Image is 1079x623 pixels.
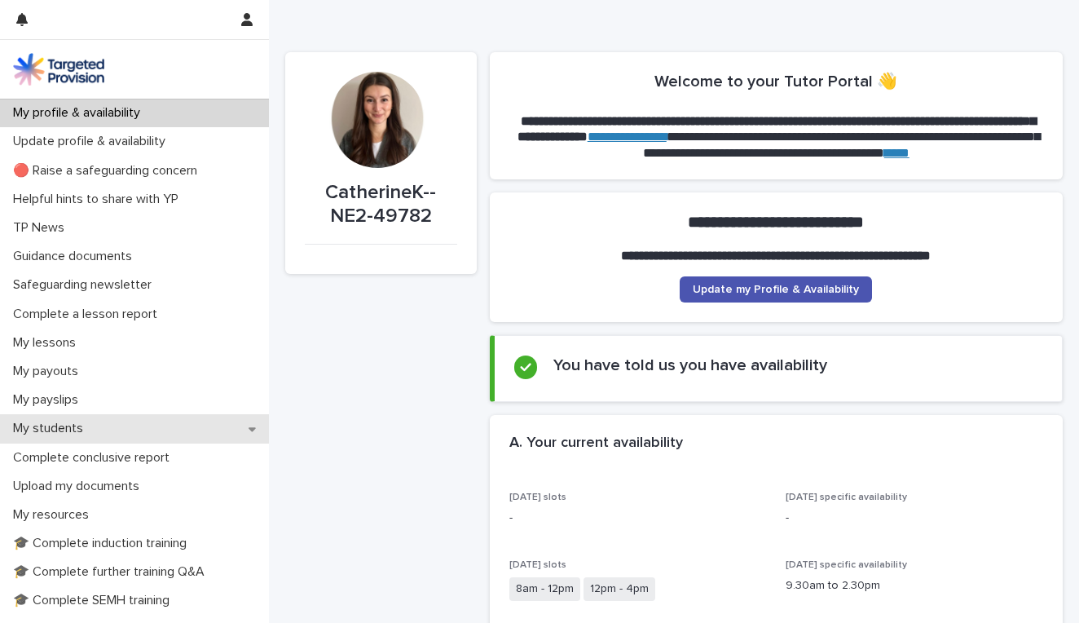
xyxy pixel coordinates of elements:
[786,510,1043,527] p: -
[584,577,655,601] span: 12pm - 4pm
[7,192,192,207] p: Helpful hints to share with YP
[7,249,145,264] p: Guidance documents
[7,507,102,523] p: My resources
[7,364,91,379] p: My payouts
[7,335,89,351] p: My lessons
[786,577,1043,594] p: 9.30am to 2.30pm
[7,134,178,149] p: Update profile & availability
[7,105,153,121] p: My profile & availability
[509,435,683,453] h2: A. Your current availability
[7,277,165,293] p: Safeguarding newsletter
[7,564,218,580] p: 🎓 Complete further training Q&A
[7,450,183,466] p: Complete conclusive report
[680,276,872,303] a: Update my Profile & Availability
[7,307,170,322] p: Complete a lesson report
[13,53,104,86] img: M5nRWzHhSzIhMunXDL62
[7,392,91,408] p: My payslips
[786,493,907,502] span: [DATE] specific availability
[509,510,767,527] p: -
[553,356,827,375] h2: You have told us you have availability
[7,163,210,179] p: 🔴 Raise a safeguarding concern
[7,536,200,551] p: 🎓 Complete induction training
[509,560,566,570] span: [DATE] slots
[7,593,183,608] p: 🎓 Complete SEMH training
[786,560,907,570] span: [DATE] specific availability
[7,479,152,494] p: Upload my documents
[305,181,457,228] p: CatherineK--NE2-49782
[7,421,96,436] p: My students
[509,577,580,601] span: 8am - 12pm
[7,220,77,236] p: TP News
[693,284,859,295] span: Update my Profile & Availability
[654,72,897,91] h2: Welcome to your Tutor Portal 👋
[509,493,566,502] span: [DATE] slots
